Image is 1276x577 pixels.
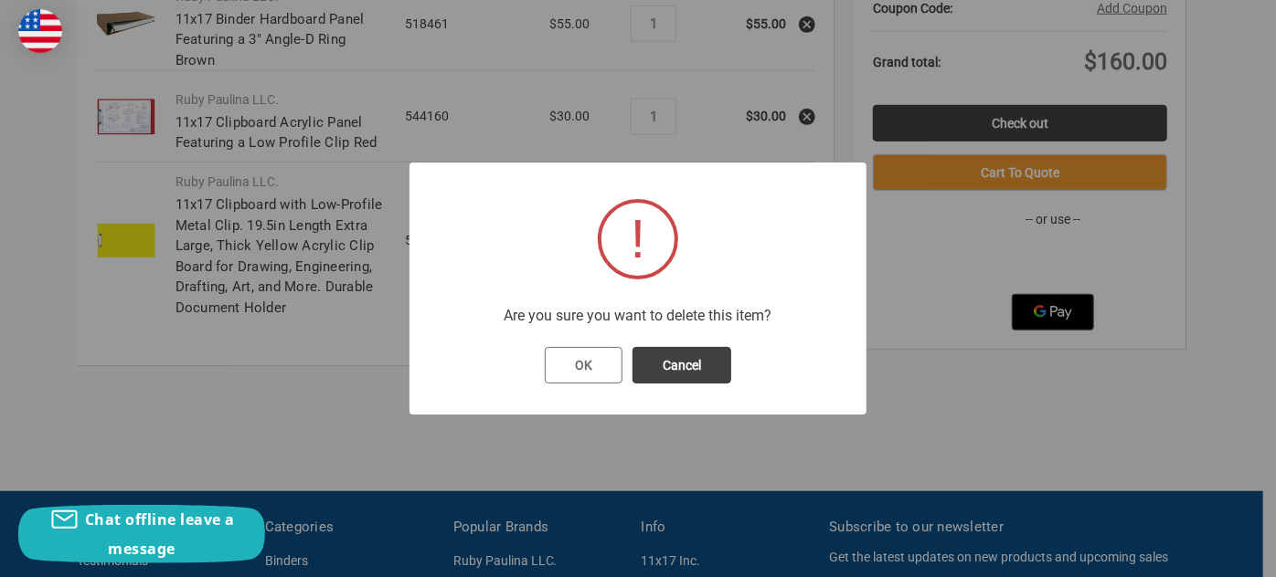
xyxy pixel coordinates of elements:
img: duty and tax information for United States [18,9,62,53]
iframe: Google Customer Reviews [1125,528,1276,577]
span: Chat offline leave a message [85,509,235,559]
div: Are you sure you want to delete this item? [428,307,848,324]
button: Chat offline leave a message [18,505,265,563]
button: OK [545,347,622,383]
div: ! [598,199,678,279]
button: Cancel [633,347,731,383]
